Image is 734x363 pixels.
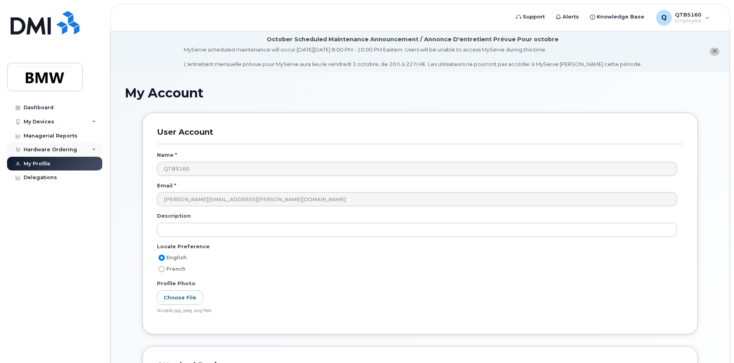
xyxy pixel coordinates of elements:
label: Profile Photo [157,280,195,287]
div: Accepts jpg, jpeg, png files [157,308,677,314]
label: Name * [157,151,177,159]
input: English [159,255,165,261]
div: MyServe scheduled maintenance will occur [DATE][DATE] 8:00 PM - 10:00 PM Eastern. Users will be u... [184,46,642,68]
h3: User Account [157,127,683,144]
iframe: Messenger Launcher [700,329,728,357]
span: English [166,255,187,260]
label: Email * [157,182,176,189]
button: close notification [710,48,719,56]
label: Choose File [157,290,203,305]
input: French [159,266,165,272]
label: Description [157,212,191,220]
div: October Scheduled Maintenance Announcement / Annonce D'entretient Prévue Pour octobre [267,35,559,44]
h1: My Account [125,86,716,100]
label: Locale Preference [157,243,210,250]
span: French [166,266,186,272]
